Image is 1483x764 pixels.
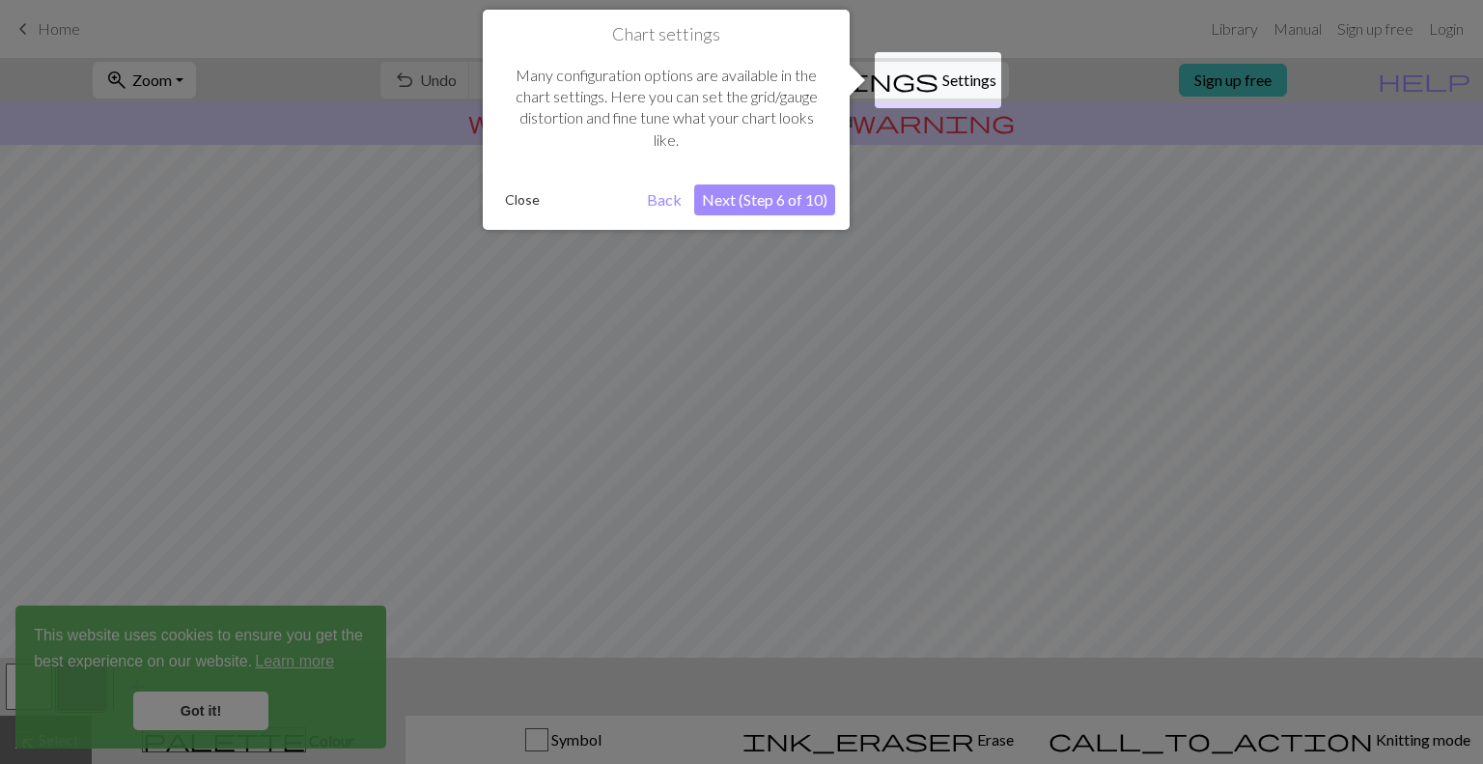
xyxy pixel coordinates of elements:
[497,24,835,45] h1: Chart settings
[497,45,835,171] div: Many configuration options are available in the chart settings. Here you can set the grid/gauge d...
[639,184,689,215] button: Back
[497,185,547,214] button: Close
[483,10,850,230] div: Chart settings
[694,184,835,215] button: Next (Step 6 of 10)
